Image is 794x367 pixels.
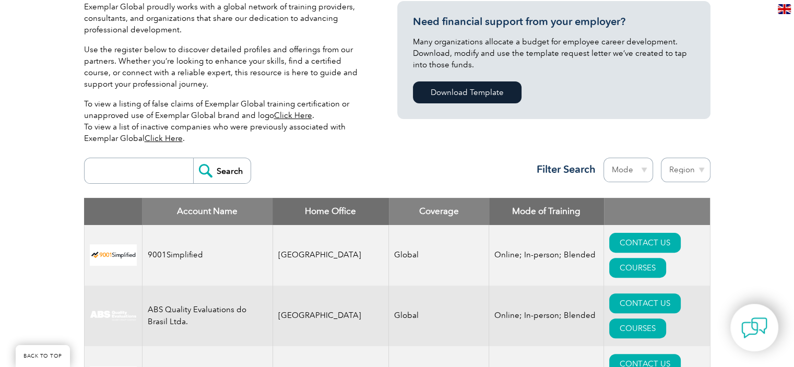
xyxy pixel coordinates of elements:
[142,198,272,225] th: Account Name: activate to sort column descending
[145,134,183,143] a: Click Here
[90,310,137,322] img: c92924ac-d9bc-ea11-a814-000d3a79823d-logo.jpg
[389,198,489,225] th: Coverage: activate to sort column ascending
[84,1,366,35] p: Exemplar Global proudly works with a global network of training providers, consultants, and organ...
[609,293,681,313] a: CONTACT US
[389,225,489,286] td: Global
[530,163,596,176] h3: Filter Search
[604,198,710,225] th: : activate to sort column ascending
[90,244,137,266] img: 37c9c059-616f-eb11-a812-002248153038-logo.png
[489,225,604,286] td: Online; In-person; Blended
[413,15,695,28] h3: Need financial support from your employer?
[489,286,604,346] td: Online; In-person; Blended
[16,345,70,367] a: BACK TO TOP
[272,225,389,286] td: [GEOGRAPHIC_DATA]
[142,225,272,286] td: 9001Simplified
[272,286,389,346] td: [GEOGRAPHIC_DATA]
[609,233,681,253] a: CONTACT US
[272,198,389,225] th: Home Office: activate to sort column ascending
[413,81,522,103] a: Download Template
[778,4,791,14] img: en
[274,111,312,120] a: Click Here
[413,36,695,70] p: Many organizations allocate a budget for employee career development. Download, modify and use th...
[142,286,272,346] td: ABS Quality Evaluations do Brasil Ltda.
[609,258,666,278] a: COURSES
[389,286,489,346] td: Global
[84,44,366,90] p: Use the register below to discover detailed profiles and offerings from our partners. Whether you...
[741,315,767,341] img: contact-chat.png
[609,318,666,338] a: COURSES
[489,198,604,225] th: Mode of Training: activate to sort column ascending
[84,98,366,144] p: To view a listing of false claims of Exemplar Global training certification or unapproved use of ...
[193,158,251,183] input: Search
